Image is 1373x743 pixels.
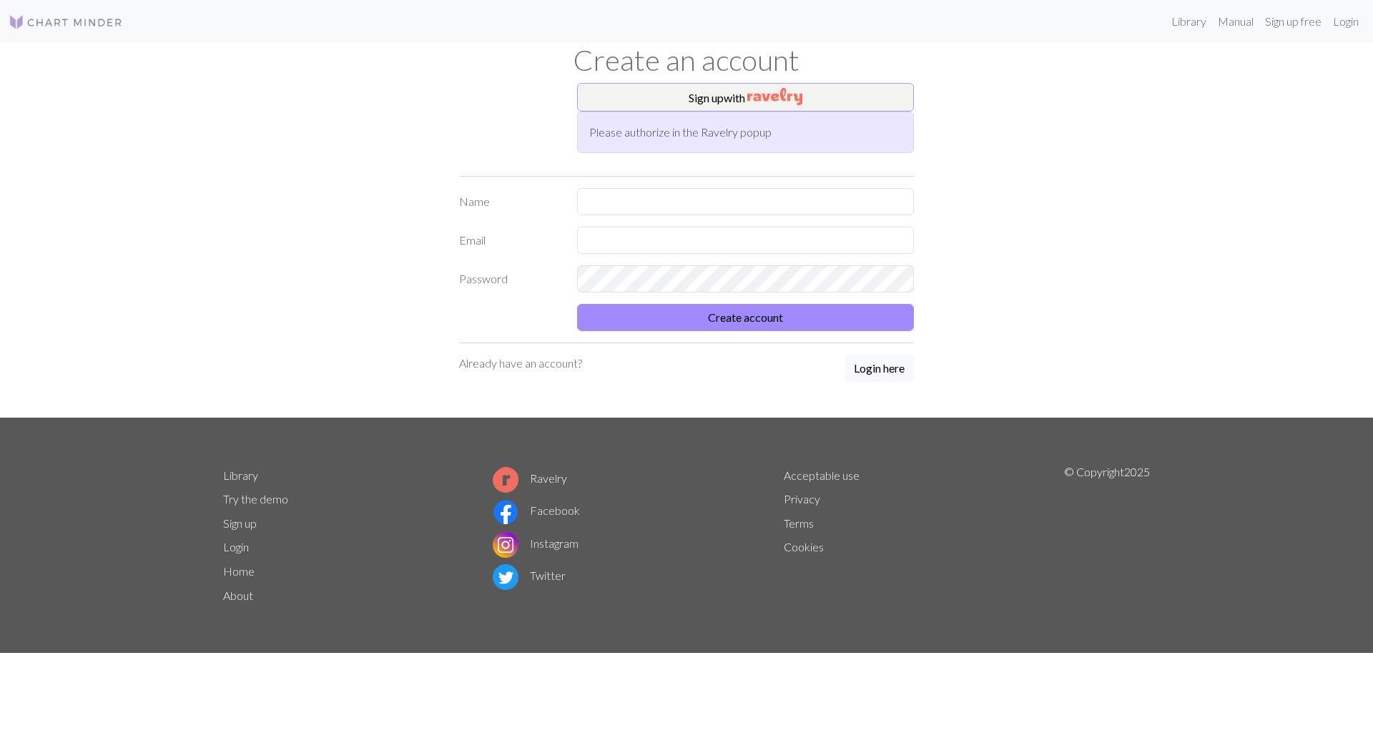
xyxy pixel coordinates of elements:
[223,589,253,602] a: About
[747,88,802,105] img: Ravelry
[451,188,569,215] label: Name
[493,536,579,550] a: Instagram
[784,468,860,482] a: Acceptable use
[1212,7,1259,36] a: Manual
[784,516,814,530] a: Terms
[784,492,820,506] a: Privacy
[223,492,288,506] a: Try the demo
[493,569,566,582] a: Twitter
[577,112,914,153] div: Please authorize in the Ravelry popup
[845,355,914,382] button: Login here
[493,467,518,493] img: Ravelry logo
[459,355,582,372] p: Already have an account?
[1259,7,1327,36] a: Sign up free
[845,355,914,383] a: Login here
[1064,463,1150,608] p: © Copyright 2025
[9,14,123,31] img: Logo
[577,83,914,112] button: Sign upwith
[451,227,569,254] label: Email
[493,532,518,558] img: Instagram logo
[493,503,580,517] a: Facebook
[1327,7,1364,36] a: Login
[223,516,257,530] a: Sign up
[493,471,567,485] a: Ravelry
[784,540,824,553] a: Cookies
[215,43,1158,77] h1: Create an account
[223,468,258,482] a: Library
[451,265,569,292] label: Password
[223,540,249,553] a: Login
[1166,7,1212,36] a: Library
[577,304,914,331] button: Create account
[493,499,518,525] img: Facebook logo
[223,564,255,578] a: Home
[493,564,518,590] img: Twitter logo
